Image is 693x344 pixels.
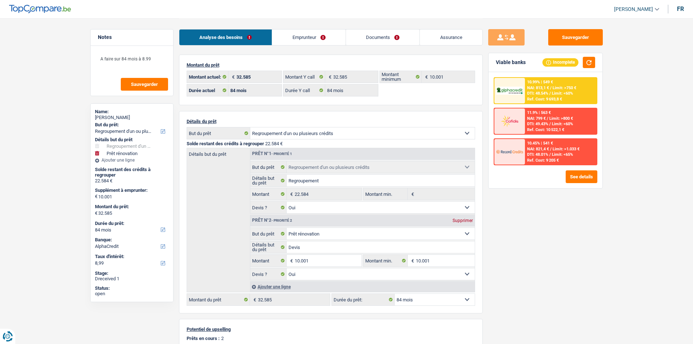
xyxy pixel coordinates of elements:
p: Potentiel de upselling [187,327,475,332]
span: / [549,122,551,126]
span: € [287,188,295,200]
div: 10.45% | 541 € [527,141,553,146]
div: Stage: [95,270,169,276]
label: Banque: [95,237,167,243]
div: 22.584 € [95,178,169,184]
a: Emprunteur [272,29,346,45]
label: Taux d'intérêt: [95,254,167,260]
div: open [95,291,169,297]
button: See details [566,170,597,183]
label: Détails but du prêt [250,175,287,186]
span: Limit: <60% [552,91,573,96]
span: NAI: 821,4 € [527,147,549,151]
label: Montant min. [363,255,408,266]
span: Limit: >1.033 € [553,147,580,151]
label: Montant du prêt [187,294,250,305]
span: Limit: >750 € [553,86,576,90]
span: - Priorité 1 [271,152,292,156]
span: € [408,255,416,266]
div: Prêt n°2 [250,218,294,223]
div: Prêt n°1 [250,151,294,156]
p: Prêts en cours : [187,336,220,341]
div: Supprimer [451,218,475,223]
label: Montant Y call [283,71,325,83]
span: 22.584 € [265,141,283,146]
label: But du prêt: [95,122,167,128]
span: NAI: 813,1 € [527,86,549,90]
label: Durée Y call [283,84,325,96]
label: But du prêt [250,228,287,240]
label: Détails but du prêt [250,241,287,253]
div: Dreceived 1 [95,276,169,282]
label: Montant minimum [380,71,422,83]
span: € [422,71,430,83]
span: DTI: 48.01% [527,152,548,157]
div: Name: [95,109,169,115]
img: Record Credits [496,145,523,158]
div: [PERSON_NAME] [95,115,169,120]
label: Durée actuel [187,84,229,96]
label: But du prêt [187,127,250,139]
p: 2 [221,336,224,341]
h5: Notes [98,34,166,40]
span: DTI: 48.54% [527,91,548,96]
span: € [408,188,416,200]
span: [PERSON_NAME] [614,6,653,12]
div: Détails but du prêt [95,137,169,143]
label: But du prêt [250,161,287,173]
span: DTI: 49.43% [527,122,548,126]
a: Assurance [420,29,482,45]
img: AlphaCredit [496,87,523,95]
label: Devis ? [250,268,287,280]
label: Supplément à emprunter: [95,187,167,193]
div: 11.9% | 563 € [527,110,551,115]
span: Limit: <65% [552,152,573,157]
div: fr [677,5,684,12]
button: Sauvegarder [548,29,603,46]
button: Sauvegarder [121,78,168,91]
p: Montant du prêt [187,62,475,68]
span: / [547,116,548,121]
span: / [549,152,551,157]
a: [PERSON_NAME] [608,3,659,15]
span: Limit: <60% [552,122,573,126]
span: / [550,86,551,90]
span: Limit: >800 € [549,116,573,121]
span: € [287,255,295,266]
span: € [95,194,97,199]
div: Solde restant des crédits à regrouper [95,167,169,178]
div: Ref. Cost: 9 205 € [527,158,559,163]
label: Montant du prêt: [95,204,167,210]
img: TopCompare Logo [9,5,71,13]
div: Ajouter une ligne [250,281,475,292]
span: € [228,71,236,83]
div: Ref. Cost: 10 522,1 € [527,127,564,132]
label: Devis ? [250,202,287,213]
label: Montant min. [363,188,408,200]
span: Sauvegarder [131,82,158,87]
label: Durée du prêt: [95,221,167,226]
div: Ajouter une ligne [95,158,169,163]
div: Incomplete [542,58,578,66]
div: Viable banks [496,59,526,66]
span: Solde restant des crédits à regrouper [187,141,264,146]
a: Analyse des besoins [179,29,272,45]
div: Ref. Cost: 9 693,8 € [527,97,562,102]
span: € [250,294,258,305]
p: Détails du prêt [187,119,475,124]
span: / [549,91,551,96]
span: - Priorité 2 [271,218,292,222]
a: Documents [346,29,420,45]
div: 10.99% | 549 € [527,80,553,84]
span: € [95,210,97,216]
img: Cofidis [496,114,523,128]
span: NAI: 799 € [527,116,546,121]
label: Durée du prêt: [332,294,395,305]
label: Montant actuel: [187,71,229,83]
span: € [325,71,333,83]
label: Montant [250,188,287,200]
label: Détails but du prêt [187,148,250,157]
div: Status: [95,285,169,291]
span: / [550,147,551,151]
label: Montant [250,255,287,266]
